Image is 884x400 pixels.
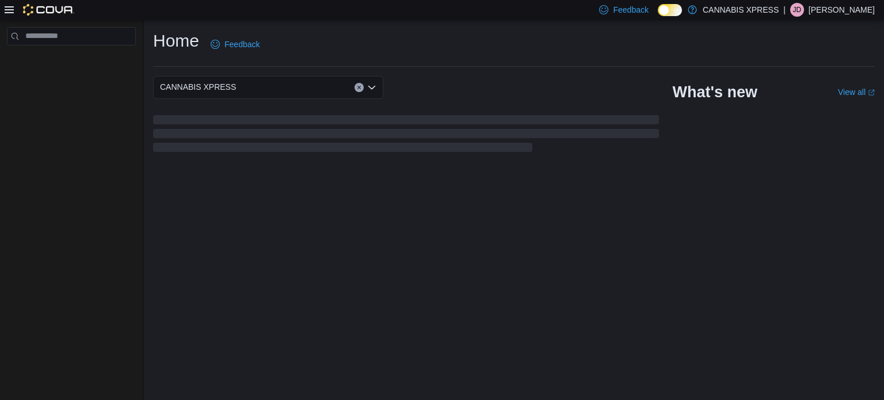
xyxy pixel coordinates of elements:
span: JD [793,3,802,17]
span: Dark Mode [658,16,658,17]
span: Loading [153,117,659,154]
span: Feedback [224,39,260,50]
h2: What's new [673,83,757,101]
h1: Home [153,29,199,52]
nav: Complex example [7,48,136,75]
a: View allExternal link [838,87,875,97]
img: Cova [23,4,74,16]
input: Dark Mode [658,4,682,16]
div: Jordan Desilva [790,3,804,17]
p: | [783,3,786,17]
p: [PERSON_NAME] [809,3,875,17]
p: CANNABIS XPRESS [703,3,779,17]
span: CANNABIS XPRESS [160,80,236,94]
span: Feedback [613,4,648,16]
button: Open list of options [367,83,376,92]
a: Feedback [206,33,264,56]
svg: External link [868,89,875,96]
button: Clear input [355,83,364,92]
